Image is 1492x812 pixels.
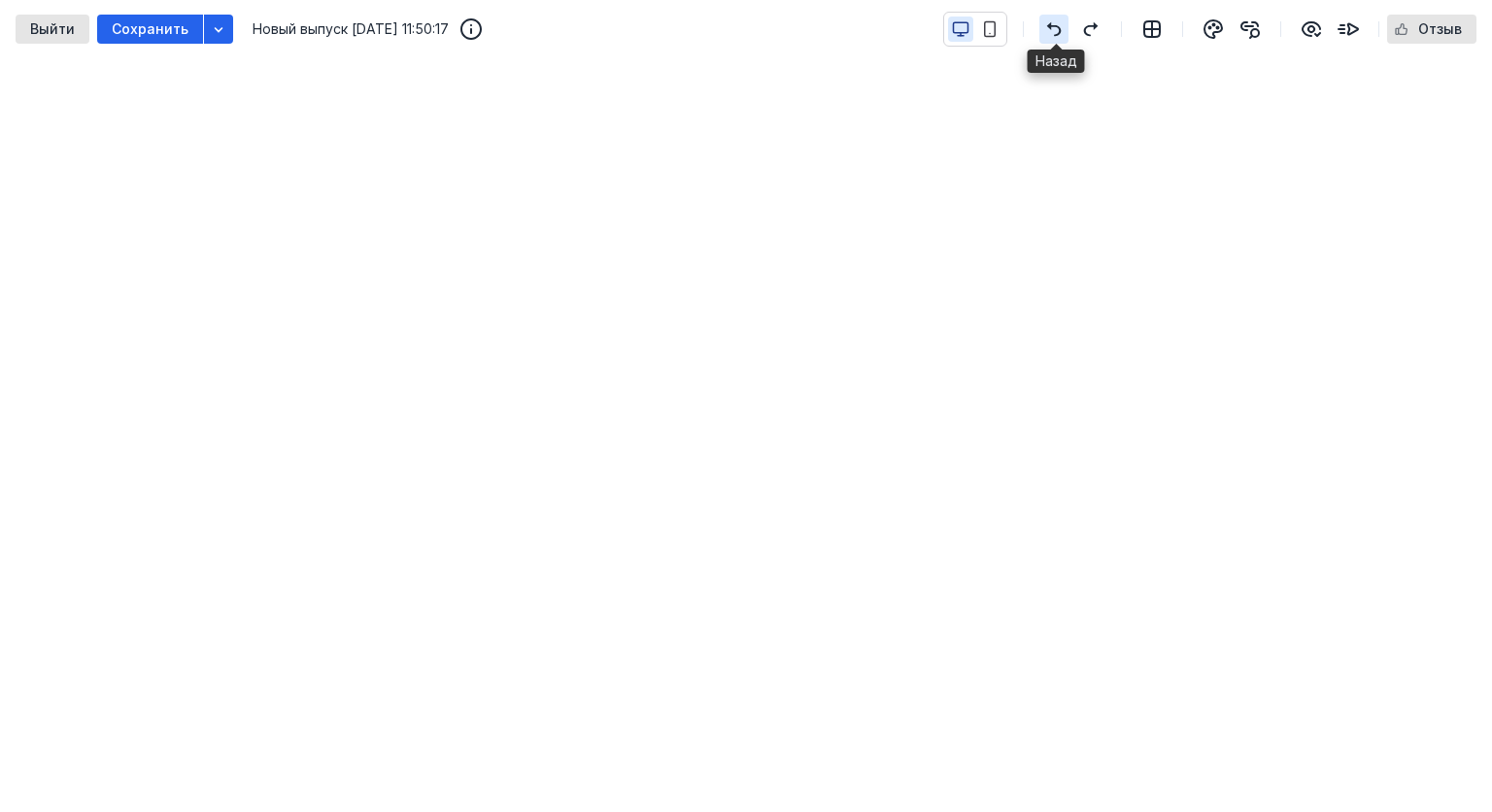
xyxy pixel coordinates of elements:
[112,21,188,38] span: Сохранить
[1035,51,1077,71] span: Назад
[1418,21,1462,38] span: Отзыв
[1387,15,1476,44] button: Отзыв
[16,15,89,44] button: Выйти
[97,15,203,44] button: Сохранить
[30,21,75,38] span: Выйти
[253,19,449,39] span: Новый выпуск [DATE] 11:50:17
